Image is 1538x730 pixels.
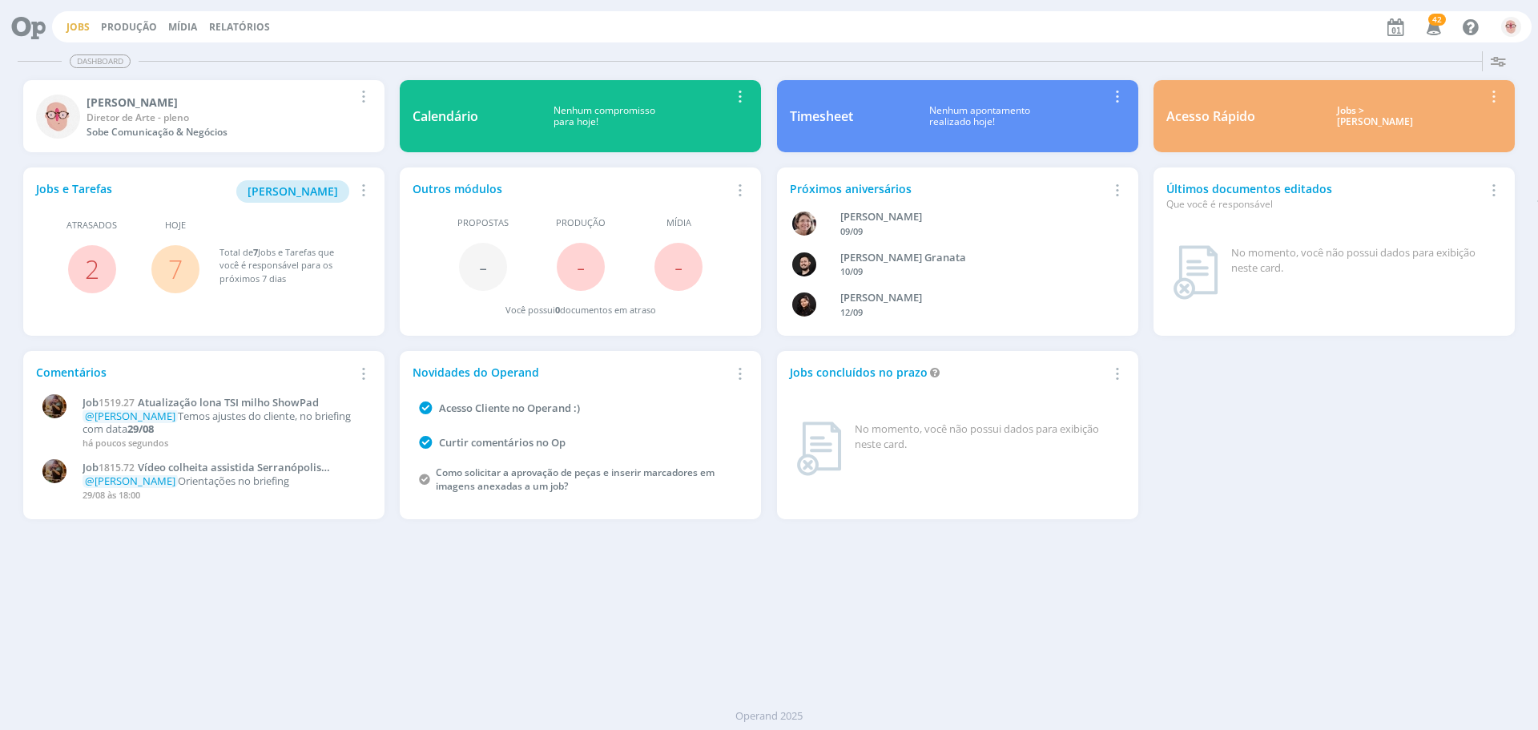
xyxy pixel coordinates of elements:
[168,252,183,286] a: 7
[66,219,117,232] span: Atrasados
[1501,17,1521,37] img: A
[413,364,730,381] div: Novidades do Operand
[168,20,197,34] a: Mídia
[236,183,349,198] a: [PERSON_NAME]
[666,216,691,230] span: Mídia
[253,246,258,258] span: 7
[83,437,168,449] span: há poucos segundos
[204,21,275,34] button: Relatórios
[1500,13,1522,41] button: A
[840,209,1100,225] div: Aline Beatriz Jackisch
[1416,13,1449,42] button: 42
[236,180,349,203] button: [PERSON_NAME]
[790,107,853,126] div: Timesheet
[1428,14,1446,26] span: 42
[577,249,585,284] span: -
[219,246,356,286] div: Total de Jobs e Tarefas que você é responsável para os próximos 7 dias
[674,249,682,284] span: -
[163,21,202,34] button: Mídia
[855,421,1119,453] div: No momento, você não possui dados para exibição neste card.
[101,20,157,34] a: Produção
[439,401,580,415] a: Acesso Cliente no Operand :)
[248,184,338,199] span: [PERSON_NAME]
[23,80,384,152] a: A[PERSON_NAME]Diretor de Arte - plenoSobe Comunicação & Negócios
[792,252,816,276] img: B
[42,394,66,418] img: A
[853,105,1107,128] div: Nenhum apontamento realizado hoje!
[96,21,162,34] button: Produção
[62,21,95,34] button: Jobs
[796,421,842,476] img: dashboard_not_found.png
[83,462,363,474] a: Job1815.72Vídeo colheita assistida Serranópolis [GEOGRAPHIC_DATA]
[83,397,363,409] a: Job1519.27Atualização lona TSI milho ShowPad
[83,489,140,501] span: 29/08 às 18:00
[83,460,321,487] span: Vídeo colheita assistida Serranópolis Goiás
[439,435,566,450] a: Curtir comentários no Op
[1267,105,1484,128] div: Jobs > [PERSON_NAME]
[36,180,353,203] div: Jobs e Tarefas
[478,105,730,128] div: Nenhum compromisso para hoje!
[840,250,1100,266] div: Bruno Corralo Granata
[1231,245,1496,276] div: No momento, você não possui dados para exibição neste card.
[85,252,99,286] a: 2
[85,474,175,488] span: @[PERSON_NAME]
[1173,245,1218,300] img: dashboard_not_found.png
[790,364,1107,381] div: Jobs concluídos no prazo
[138,395,319,409] span: Atualização lona TSI milho ShowPad
[840,306,863,318] span: 12/09
[840,265,863,277] span: 10/09
[792,212,816,236] img: A
[83,410,363,435] p: Temos ajustes do cliente, no briefing com data
[99,396,135,409] span: 1519.27
[777,80,1138,152] a: TimesheetNenhum apontamentorealizado hoje!
[436,466,715,493] a: Como solicitar a aprovação de peças e inserir marcadores em imagens anexadas a um job?
[36,364,353,381] div: Comentários
[1166,107,1255,126] div: Acesso Rápido
[1166,180,1484,212] div: Últimos documentos editados
[790,180,1107,197] div: Próximos aniversários
[127,421,154,436] strong: 29/08
[70,54,131,68] span: Dashboard
[36,95,80,139] img: A
[99,461,135,474] span: 1815.72
[479,249,487,284] span: -
[555,304,560,316] span: 0
[457,216,509,230] span: Propostas
[413,107,478,126] div: Calendário
[556,216,606,230] span: Produção
[413,180,730,197] div: Outros módulos
[85,409,175,423] span: @[PERSON_NAME]
[165,219,186,232] span: Hoje
[792,292,816,317] img: L
[66,20,90,34] a: Jobs
[1166,197,1484,212] div: Que você é responsável
[840,290,1100,306] div: Luana da Silva de Andrade
[209,20,270,34] a: Relatórios
[840,225,863,237] span: 09/09
[42,459,66,483] img: A
[83,475,363,488] p: Orientações no briefing
[505,304,656,317] div: Você possui documentos em atraso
